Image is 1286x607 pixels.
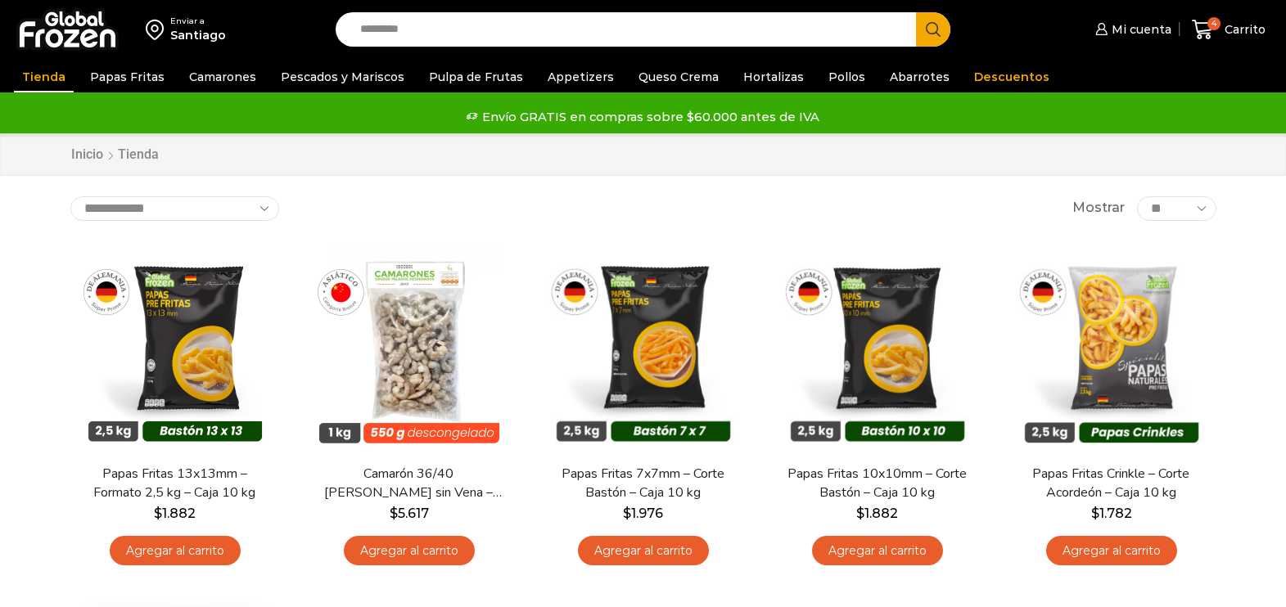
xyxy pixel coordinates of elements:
span: Carrito [1221,21,1266,38]
bdi: 1.882 [856,506,898,521]
span: 4 [1207,17,1221,30]
a: Queso Crema [630,61,727,92]
div: Enviar a [170,16,226,27]
a: 4 Carrito [1188,11,1270,49]
a: Agregar al carrito: “Papas Fritas 13x13mm - Formato 2,5 kg - Caja 10 kg” [110,536,241,566]
span: $ [154,506,162,521]
a: Agregar al carrito: “Papas Fritas 10x10mm - Corte Bastón - Caja 10 kg” [812,536,943,566]
a: Tienda [14,61,74,92]
h1: Tienda [118,146,159,162]
span: $ [623,506,631,521]
a: Mi cuenta [1091,13,1171,46]
a: Papas Fritas 13x13mm – Formato 2,5 kg – Caja 10 kg [80,465,268,502]
a: Hortalizas [735,61,812,92]
span: Mi cuenta [1108,21,1171,38]
button: Search button [916,12,950,47]
a: Descuentos [966,61,1058,92]
a: Papas Fritas 10x10mm – Corte Bastón – Caja 10 kg [783,465,971,502]
img: address-field-icon.svg [146,16,170,43]
span: $ [856,506,864,521]
span: $ [390,506,398,521]
a: Papas Fritas [82,61,173,92]
a: Camarón 36/40 [PERSON_NAME] sin Vena – Bronze – Caja 10 kg [314,465,503,502]
a: Papas Fritas Crinkle – Corte Acordeón – Caja 10 kg [1017,465,1205,502]
select: Pedido de la tienda [70,196,279,221]
a: Agregar al carrito: “Camarón 36/40 Crudo Pelado sin Vena - Bronze - Caja 10 kg” [344,536,475,566]
a: Papas Fritas 7x7mm – Corte Bastón – Caja 10 kg [548,465,737,502]
bdi: 1.976 [623,506,663,521]
bdi: 1.882 [154,506,196,521]
a: Appetizers [539,61,622,92]
a: Inicio [70,146,104,164]
a: Agregar al carrito: “Papas Fritas Crinkle - Corte Acordeón - Caja 10 kg” [1046,536,1177,566]
div: Santiago [170,27,226,43]
span: $ [1091,506,1099,521]
bdi: 1.782 [1091,506,1132,521]
a: Camarones [181,61,264,92]
a: Pulpa de Frutas [421,61,531,92]
a: Pescados y Mariscos [273,61,413,92]
nav: Breadcrumb [70,146,159,164]
bdi: 5.617 [390,506,429,521]
a: Pollos [820,61,873,92]
a: Agregar al carrito: “Papas Fritas 7x7mm - Corte Bastón - Caja 10 kg” [578,536,709,566]
span: Mostrar [1072,199,1125,218]
a: Abarrotes [882,61,958,92]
